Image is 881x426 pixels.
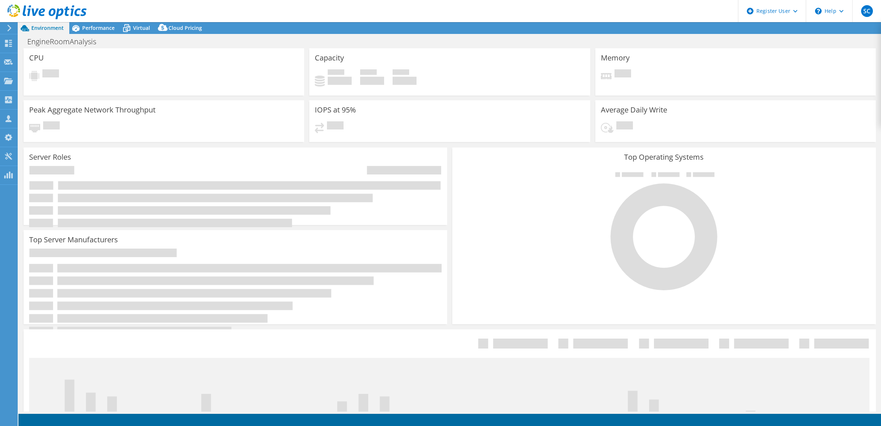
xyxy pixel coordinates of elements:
span: Virtual [133,24,150,31]
h3: Average Daily Write [601,106,667,114]
h3: Server Roles [29,153,71,161]
h4: 0 GiB [328,77,352,85]
span: Pending [43,121,60,131]
h4: 0 GiB [360,77,384,85]
h3: CPU [29,54,44,62]
span: Pending [616,121,633,131]
svg: \n [815,8,822,14]
span: Total [393,69,409,77]
h3: IOPS at 95% [315,106,356,114]
span: Pending [327,121,344,131]
span: Pending [42,69,59,79]
span: SC [861,5,873,17]
h1: EngineRoomAnalysis [24,38,108,46]
h3: Memory [601,54,630,62]
span: Cloud Pricing [168,24,202,31]
h3: Peak Aggregate Network Throughput [29,106,156,114]
h3: Top Server Manufacturers [29,236,118,244]
span: Performance [82,24,115,31]
h4: 0 GiB [393,77,417,85]
h3: Capacity [315,54,344,62]
span: Free [360,69,377,77]
span: Environment [31,24,64,31]
h3: Top Operating Systems [458,153,870,161]
span: Pending [614,69,631,79]
span: Used [328,69,344,77]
